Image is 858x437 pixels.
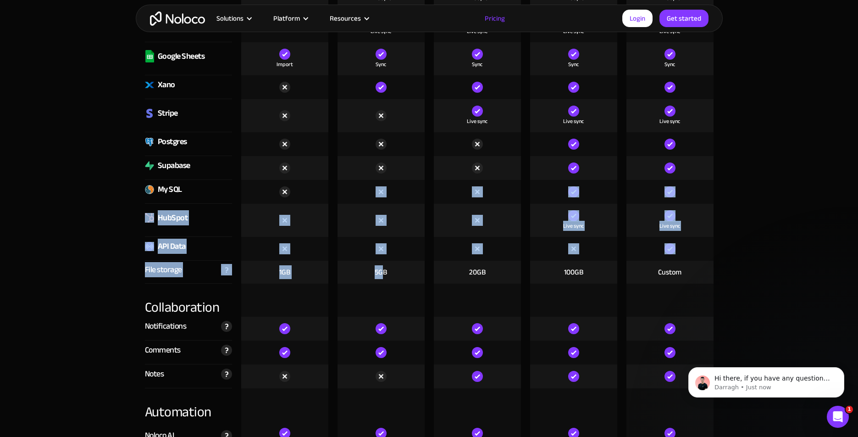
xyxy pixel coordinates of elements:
div: File storage [145,263,182,277]
div: 1GB [279,267,290,277]
div: Stripe [158,106,178,120]
div: Sync [376,60,386,69]
div: Solutions [205,12,262,24]
div: Solutions [216,12,244,24]
div: Automation [145,388,232,421]
a: Login [622,10,653,27]
div: Sync [472,60,482,69]
a: Pricing [473,12,516,24]
div: Collaboration [145,284,232,317]
div: Live sync [659,221,680,230]
div: Live sync [563,221,584,230]
div: Resources [330,12,361,24]
div: Custom [658,267,681,277]
div: Xano [158,78,175,92]
div: Import [277,60,293,69]
div: Sync [664,60,675,69]
div: Supabase [158,159,190,173]
a: Get started [659,10,709,27]
span: 1 [846,406,853,413]
a: home [150,11,205,26]
div: API Data [158,240,186,253]
div: Google Sheets [158,50,205,63]
div: Resources [318,12,379,24]
div: 20GB [469,267,486,277]
div: Platform [262,12,318,24]
div: Platform [273,12,300,24]
div: Postgres [158,135,187,149]
div: Notifications [145,319,187,333]
div: Live sync [467,117,487,126]
div: My SQL [158,183,182,196]
div: HubSpot [158,211,188,225]
div: Notes [145,367,164,381]
div: Sync [568,60,579,69]
div: Comments [145,343,181,357]
div: 5GB [375,267,387,277]
iframe: Intercom notifications message [675,348,858,412]
div: 100GB [564,267,583,277]
iframe: Intercom live chat [827,406,849,428]
div: Live sync [659,117,680,126]
div: Live sync [563,117,584,126]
